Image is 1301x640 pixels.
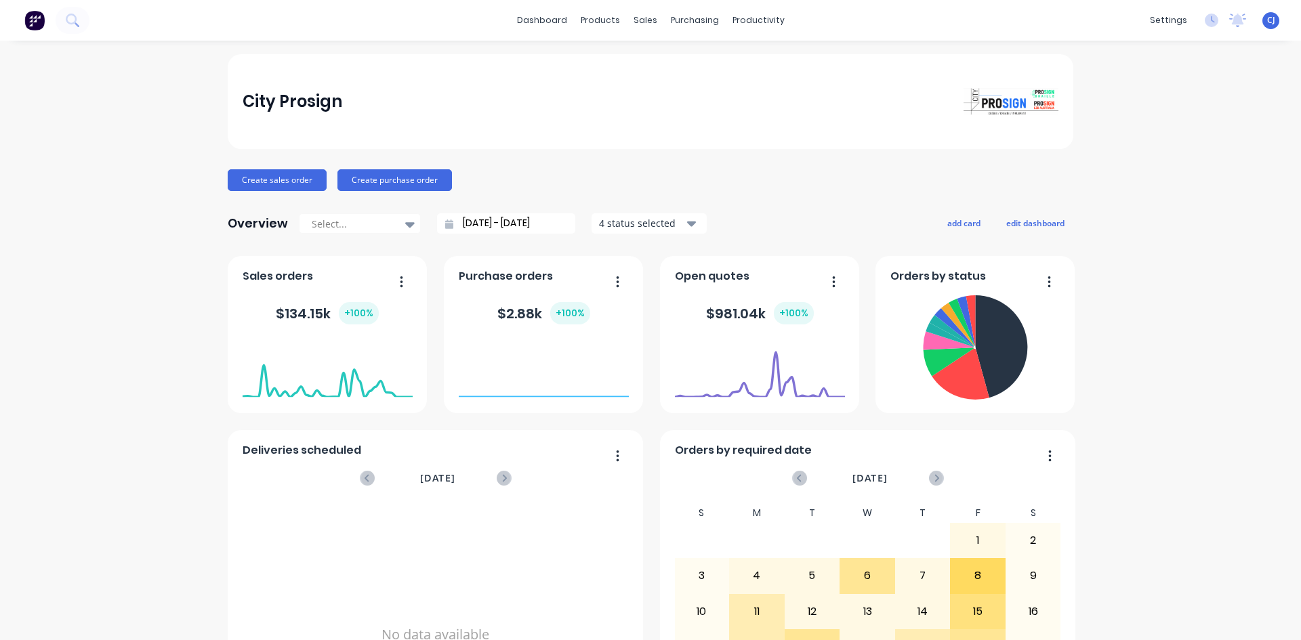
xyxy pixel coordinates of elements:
[964,88,1058,115] img: City Prosign
[664,10,726,30] div: purchasing
[1006,559,1060,593] div: 9
[730,559,784,593] div: 4
[459,268,553,284] span: Purchase orders
[785,503,840,523] div: T
[550,302,590,324] div: + 100 %
[599,216,684,230] div: 4 status selected
[726,10,791,30] div: productivity
[895,503,951,523] div: T
[228,210,288,237] div: Overview
[785,595,840,628] div: 12
[1006,595,1060,628] div: 16
[675,559,729,593] div: 3
[675,595,729,628] div: 10
[890,268,986,284] span: Orders by status
[276,302,379,324] div: $ 134.15k
[1006,524,1060,557] div: 2
[938,214,989,232] button: add card
[228,169,327,191] button: Create sales order
[840,503,895,523] div: W
[852,471,888,486] span: [DATE]
[997,214,1073,232] button: edit dashboard
[243,442,361,458] span: Deliveries scheduled
[24,10,45,30] img: Factory
[337,169,452,191] button: Create purchase order
[840,559,894,593] div: 6
[774,302,814,324] div: + 100 %
[243,88,342,115] div: City Prosign
[674,503,730,523] div: S
[675,268,749,284] span: Open quotes
[1006,503,1061,523] div: S
[627,10,664,30] div: sales
[785,559,840,593] div: 5
[574,10,627,30] div: products
[243,268,313,284] span: Sales orders
[339,302,379,324] div: + 100 %
[730,595,784,628] div: 11
[592,213,707,234] button: 4 status selected
[706,302,814,324] div: $ 981.04k
[510,10,574,30] a: dashboard
[950,503,1006,523] div: F
[1267,14,1275,26] span: CJ
[951,595,1005,628] div: 15
[420,471,455,486] span: [DATE]
[729,503,785,523] div: M
[497,302,590,324] div: $ 2.88k
[840,595,894,628] div: 13
[951,524,1005,557] div: 1
[896,595,950,628] div: 14
[896,559,950,593] div: 7
[951,559,1005,593] div: 8
[1143,10,1194,30] div: settings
